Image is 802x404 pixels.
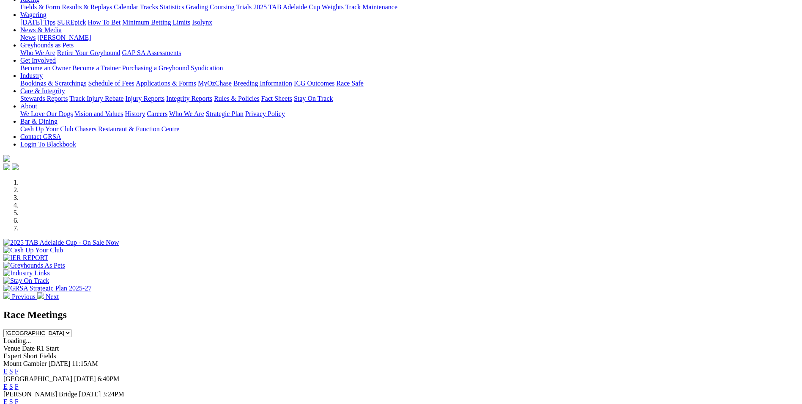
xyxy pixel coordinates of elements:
[186,3,208,11] a: Grading
[3,239,119,246] img: 2025 TAB Adelaide Cup - On Sale Now
[3,360,47,367] span: Mount Gambier
[49,360,71,367] span: [DATE]
[20,11,47,18] a: Wagering
[20,133,61,140] a: Contact GRSA
[20,110,73,117] a: We Love Our Dogs
[166,95,212,102] a: Integrity Reports
[236,3,252,11] a: Trials
[98,375,120,382] span: 6:40PM
[3,262,65,269] img: Greyhounds As Pets
[79,390,101,398] span: [DATE]
[23,352,38,360] span: Short
[20,49,55,56] a: Who We Are
[125,95,164,102] a: Injury Reports
[214,95,260,102] a: Rules & Policies
[39,352,56,360] span: Fields
[3,390,77,398] span: [PERSON_NAME] Bridge
[22,345,35,352] span: Date
[160,3,184,11] a: Statistics
[125,110,145,117] a: History
[3,383,8,390] a: E
[9,368,13,375] a: S
[3,293,37,300] a: Previous
[20,110,799,118] div: About
[20,19,799,26] div: Wagering
[36,345,59,352] span: R1 Start
[3,285,91,292] img: GRSA Strategic Plan 2025-27
[69,95,123,102] a: Track Injury Rebate
[57,19,86,26] a: SUREpick
[345,3,397,11] a: Track Maintenance
[88,19,121,26] a: How To Bet
[20,72,43,79] a: Industry
[3,163,10,170] img: facebook.svg
[253,3,320,11] a: 2025 TAB Adelaide Cup
[198,80,232,87] a: MyOzChase
[20,64,71,72] a: Become an Owner
[191,64,223,72] a: Syndication
[136,80,196,87] a: Applications & Forms
[3,292,10,299] img: chevron-left-pager-white.svg
[140,3,158,11] a: Tracks
[3,277,49,285] img: Stay On Track
[122,49,181,56] a: GAP SA Assessments
[20,102,37,110] a: About
[9,383,13,390] a: S
[114,3,138,11] a: Calendar
[74,375,96,382] span: [DATE]
[37,293,59,300] a: Next
[122,64,189,72] a: Purchasing a Greyhound
[3,368,8,375] a: E
[3,254,48,262] img: IER REPORT
[20,87,65,94] a: Care & Integrity
[294,80,334,87] a: ICG Outcomes
[37,34,91,41] a: [PERSON_NAME]
[20,141,76,148] a: Login To Blackbook
[72,360,98,367] span: 11:15AM
[20,80,799,87] div: Industry
[12,293,36,300] span: Previous
[210,3,235,11] a: Coursing
[15,368,19,375] a: F
[206,110,244,117] a: Strategic Plan
[20,95,68,102] a: Stewards Reports
[233,80,292,87] a: Breeding Information
[15,383,19,390] a: F
[3,337,31,344] span: Loading...
[20,80,86,87] a: Bookings & Scratchings
[169,110,204,117] a: Who We Are
[3,155,10,162] img: logo-grsa-white.png
[122,19,190,26] a: Minimum Betting Limits
[46,293,59,300] span: Next
[20,34,36,41] a: News
[20,3,799,11] div: Racing
[57,49,120,56] a: Retire Your Greyhound
[3,309,799,321] h2: Race Meetings
[102,390,124,398] span: 3:24PM
[261,95,292,102] a: Fact Sheets
[20,118,57,125] a: Bar & Dining
[20,34,799,42] div: News & Media
[20,42,74,49] a: Greyhounds as Pets
[3,246,63,254] img: Cash Up Your Club
[62,3,112,11] a: Results & Replays
[75,125,179,133] a: Chasers Restaurant & Function Centre
[20,95,799,102] div: Care & Integrity
[336,80,363,87] a: Race Safe
[20,125,799,133] div: Bar & Dining
[3,345,20,352] span: Venue
[12,163,19,170] img: twitter.svg
[3,269,50,277] img: Industry Links
[192,19,212,26] a: Isolynx
[3,352,22,360] span: Expert
[20,57,56,64] a: Get Involved
[37,292,44,299] img: chevron-right-pager-white.svg
[20,64,799,72] div: Get Involved
[20,125,73,133] a: Cash Up Your Club
[322,3,344,11] a: Weights
[20,19,55,26] a: [DATE] Tips
[3,375,72,382] span: [GEOGRAPHIC_DATA]
[88,80,134,87] a: Schedule of Fees
[20,3,60,11] a: Fields & Form
[147,110,167,117] a: Careers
